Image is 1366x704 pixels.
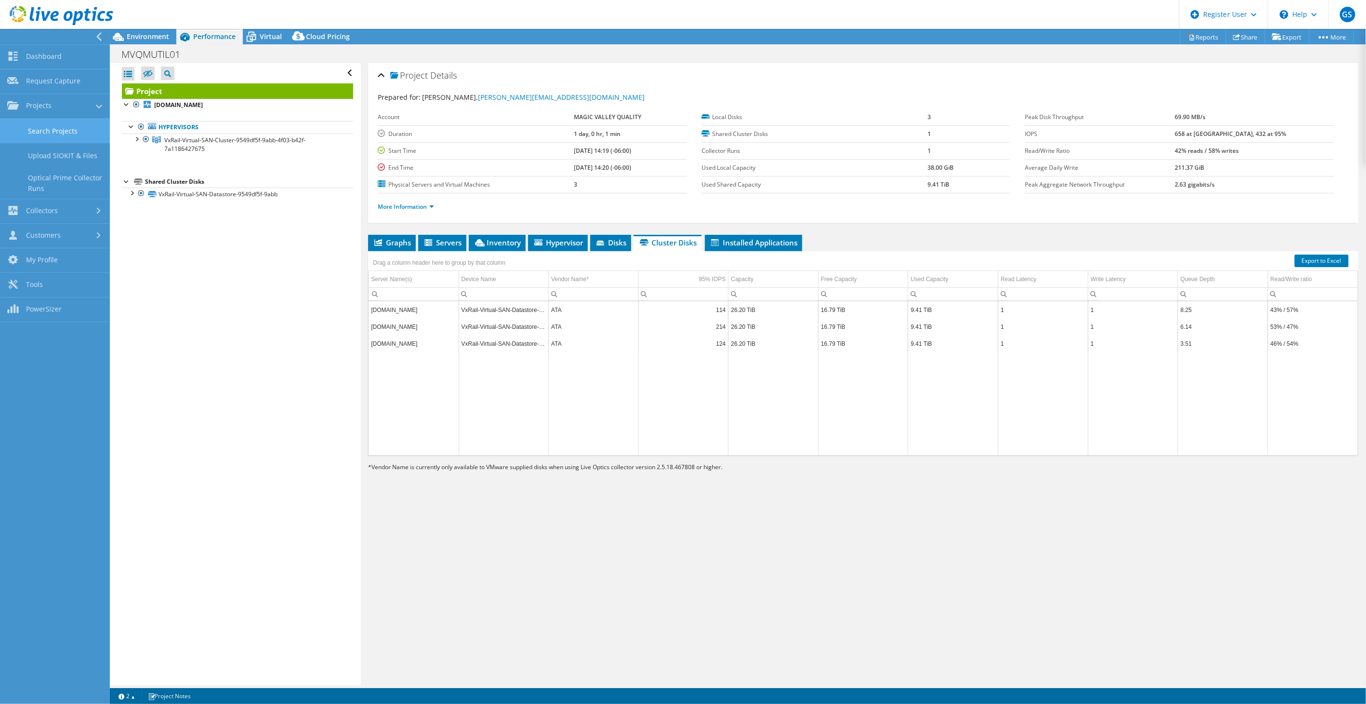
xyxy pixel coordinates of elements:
[702,163,928,173] label: Used Local Capacity
[549,287,639,300] td: Column Vendor Name*, Filter cell
[908,301,998,318] td: Column Used Capacity, Value 9.41 TiB
[1025,129,1175,139] label: IOPS
[998,271,1088,288] td: Read Latency Column
[1175,163,1204,172] b: 211.37 GiB
[1175,147,1239,155] b: 42% reads / 58% writes
[998,335,1088,352] td: Column Read Latency, Value 1
[551,273,589,285] div: Vendor Name*
[574,113,641,121] b: MAGIC VALLEY QUALITY
[378,112,574,122] label: Account
[908,271,998,288] td: Used Capacity Column
[908,287,998,300] td: Column Used Capacity, Filter cell
[1001,273,1036,285] div: Read Latency
[122,99,353,111] a: [DOMAIN_NAME]
[702,146,928,156] label: Collector Runs
[1268,271,1358,288] td: Read/Write ratio Column
[729,271,819,288] td: Capacity Column
[459,318,549,335] td: Column Device Name, Value VxRail-Virtual-SAN-Datastore-9549df5f-9abb
[368,251,1358,456] div: Data grid
[1178,318,1268,335] td: Column Queue Depth, Value 6.14
[998,287,1088,300] td: Column Read Latency, Filter cell
[710,238,797,247] span: Installed Applications
[371,256,508,270] div: Drag a column header here to group by that column
[574,130,621,138] b: 1 day, 0 hr, 1 min
[1178,271,1268,288] td: Queue Depth Column
[112,690,142,702] a: 2
[574,180,577,189] b: 3
[1180,29,1226,44] a: Reports
[638,301,729,318] td: Column 95% IOPS, Value 114
[729,301,819,318] td: Column Capacity, Value 26.20 TiB
[595,238,626,247] span: Disks
[533,238,583,247] span: Hypervisor
[1175,113,1206,121] b: 69.90 MB/s
[306,32,350,41] span: Cloud Pricing
[702,112,928,122] label: Local Disks
[127,32,169,41] span: Environment
[1088,287,1178,300] td: Column Write Latency, Filter cell
[549,271,639,288] td: Vendor Name* Column
[928,147,931,155] b: 1
[378,93,421,102] label: Prepared for:
[638,335,729,352] td: Column 95% IOPS, Value 124
[908,318,998,335] td: Column Used Capacity, Value 9.41 TiB
[369,287,459,300] td: Column Server Name(s), Filter cell
[1226,29,1265,44] a: Share
[821,273,857,285] div: Free Capacity
[1175,180,1215,189] b: 2.63 gigabits/s
[1088,335,1178,352] td: Column Write Latency, Value 1
[459,301,549,318] td: Column Device Name, Value VxRail-Virtual-SAN-Datastore-9549df5f-9abb
[1268,301,1358,318] td: Column Read/Write ratio, Value 43% / 57%
[574,147,631,155] b: [DATE] 14:19 (-06:00)
[908,335,998,352] td: Column Used Capacity, Value 9.41 TiB
[638,238,697,247] span: Cluster Disks
[699,273,726,285] div: 95% IOPS
[371,463,722,471] span: Vendor Name is currently only available to VMware supplied disks when using Live Optics collector...
[1088,318,1178,335] td: Column Write Latency, Value 1
[478,93,645,102] a: [PERSON_NAME][EMAIL_ADDRESS][DOMAIN_NAME]
[371,273,412,285] div: Server Name(s)
[459,287,549,300] td: Column Device Name, Filter cell
[1178,287,1268,300] td: Column Queue Depth, Filter cell
[638,318,729,335] td: Column 95% IOPS, Value 214
[998,301,1088,318] td: Column Read Latency, Value 1
[1295,255,1349,267] a: Export to Excel
[1268,318,1358,335] td: Column Read/Write ratio, Value 53% / 47%
[731,273,754,285] div: Capacity
[378,203,434,211] a: More Information
[549,335,639,352] td: Column Vendor Name*, Value ATA
[193,32,236,41] span: Performance
[459,335,549,352] td: Column Device Name, Value VxRail-Virtual-SAN-Datastore-9549df5f-9abb
[1025,163,1175,173] label: Average Daily Write
[373,238,411,247] span: Graphs
[369,271,459,288] td: Server Name(s) Column
[378,146,574,156] label: Start Time
[430,69,457,81] span: Details
[574,163,631,172] b: [DATE] 14:20 (-06:00)
[141,690,198,702] a: Project Notes
[369,318,459,335] td: Column Server Name(s), Value mvqmesxi01.mvqmp.com
[1265,29,1310,44] a: Export
[928,130,931,138] b: 1
[549,301,639,318] td: Column Vendor Name*, Value ATA
[462,273,496,285] div: Device Name
[474,238,521,247] span: Inventory
[378,180,574,190] label: Physical Servers and Virtual Machines
[928,180,950,189] b: 9.41 TiB
[1180,273,1215,285] div: Queue Depth
[818,301,908,318] td: Column Free Capacity, Value 16.79 TiB
[1268,335,1358,352] td: Column Read/Write ratio, Value 46% / 54%
[911,273,948,285] div: Used Capacity
[1271,273,1312,285] div: Read/Write ratio
[1025,146,1175,156] label: Read/Write Ratio
[1268,287,1358,300] td: Column Read/Write ratio, Filter cell
[729,318,819,335] td: Column Capacity, Value 26.20 TiB
[729,335,819,352] td: Column Capacity, Value 26.20 TiB
[1088,301,1178,318] td: Column Write Latency, Value 1
[390,71,428,81] span: Project
[1309,29,1354,44] a: More
[117,49,195,60] h1: MVQMUTIL01
[422,93,645,102] span: [PERSON_NAME],
[1178,301,1268,318] td: Column Queue Depth, Value 8.25
[1025,180,1175,190] label: Peak Aggregate Network Throughput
